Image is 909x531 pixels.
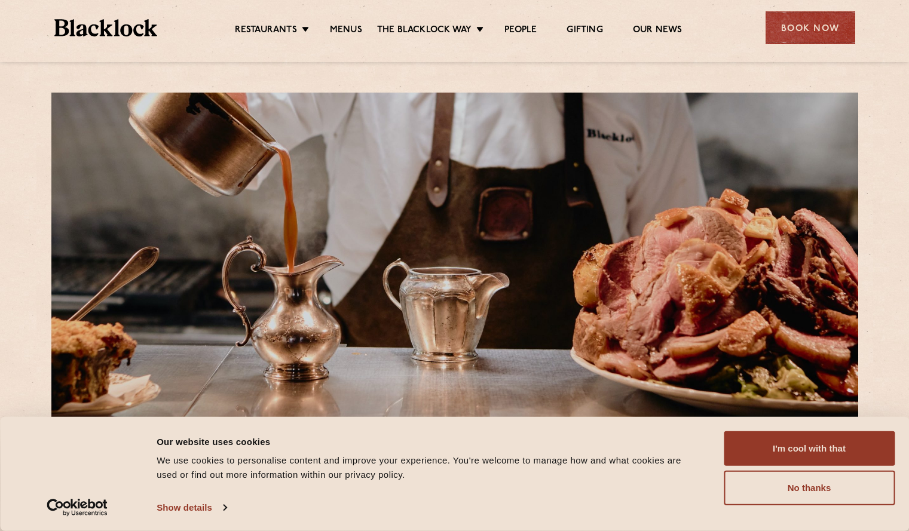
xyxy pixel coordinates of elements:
[157,499,226,517] a: Show details
[54,19,158,36] img: BL_Textured_Logo-footer-cropped.svg
[25,499,130,517] a: Usercentrics Cookiebot - opens in a new window
[766,11,855,44] div: Book Now
[157,434,697,449] div: Our website uses cookies
[567,24,602,38] a: Gifting
[330,24,362,38] a: Menus
[504,24,537,38] a: People
[235,24,297,38] a: Restaurants
[157,453,697,482] div: We use cookies to personalise content and improve your experience. You're welcome to manage how a...
[724,471,895,505] button: No thanks
[724,431,895,466] button: I'm cool with that
[377,24,472,38] a: The Blacklock Way
[633,24,682,38] a: Our News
